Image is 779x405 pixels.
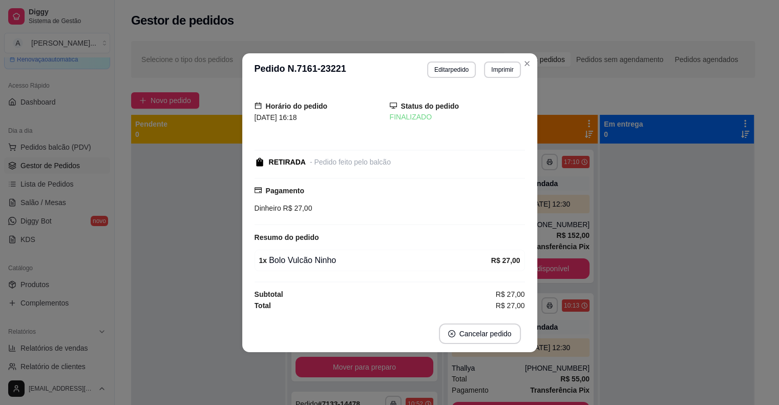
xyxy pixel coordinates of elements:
button: Imprimir [484,62,520,78]
div: FINALIZADO [390,112,525,123]
span: close-circle [448,330,455,337]
span: desktop [390,102,397,109]
button: Editarpedido [427,62,476,78]
div: - Pedido feito pelo balcão [310,157,391,168]
strong: Status do pedido [401,102,459,110]
span: R$ 27,00 [281,204,312,212]
strong: R$ 27,00 [491,256,520,265]
span: R$ 27,00 [496,289,525,300]
span: calendar [255,102,262,109]
span: Dinheiro [255,204,281,212]
strong: Pagamento [266,187,304,195]
h3: Pedido N. 7161-23221 [255,62,346,78]
button: Close [519,55,535,72]
span: R$ 27,00 [496,300,525,311]
strong: Horário do pedido [266,102,328,110]
button: close-circleCancelar pedido [439,323,521,344]
div: Bolo Vulcão Ninho [259,254,491,267]
div: RETIRADA [269,157,306,168]
strong: Subtotal [255,290,283,298]
strong: Total [255,301,271,310]
span: credit-card [255,187,262,194]
span: [DATE] 16:18 [255,113,297,121]
strong: Resumo do pedido [255,233,319,241]
strong: 1 x [259,256,267,265]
